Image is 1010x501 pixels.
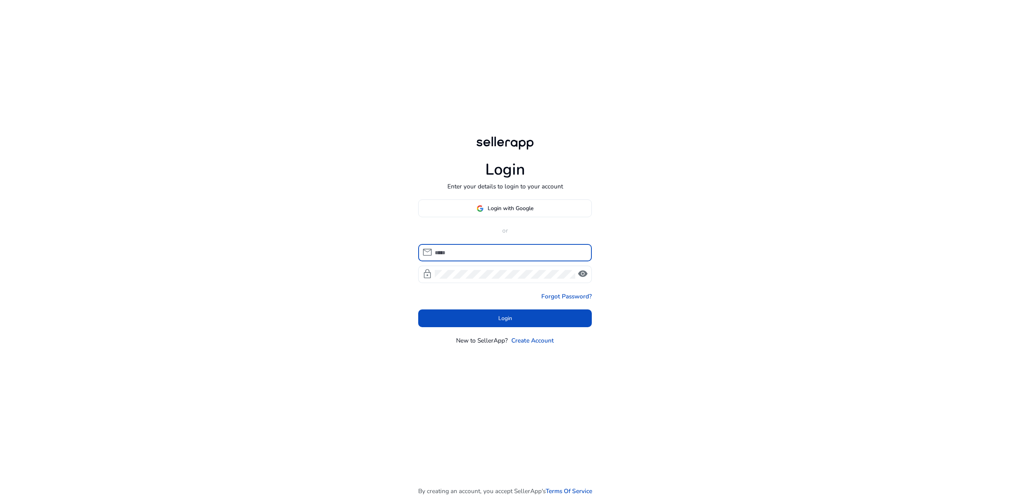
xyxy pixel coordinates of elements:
a: Terms Of Service [546,486,592,495]
button: Login with Google [418,199,592,217]
span: visibility [578,269,588,279]
button: Login [418,309,592,327]
span: lock [422,269,432,279]
span: Login with Google [488,204,533,212]
p: New to SellerApp? [456,336,508,345]
p: Enter your details to login to your account [447,182,563,191]
img: google-logo.svg [477,205,484,212]
p: or [418,226,592,235]
a: Create Account [511,336,554,345]
span: Login [498,314,512,322]
h1: Login [485,160,525,179]
span: mail [422,247,432,257]
a: Forgot Password? [541,292,592,301]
